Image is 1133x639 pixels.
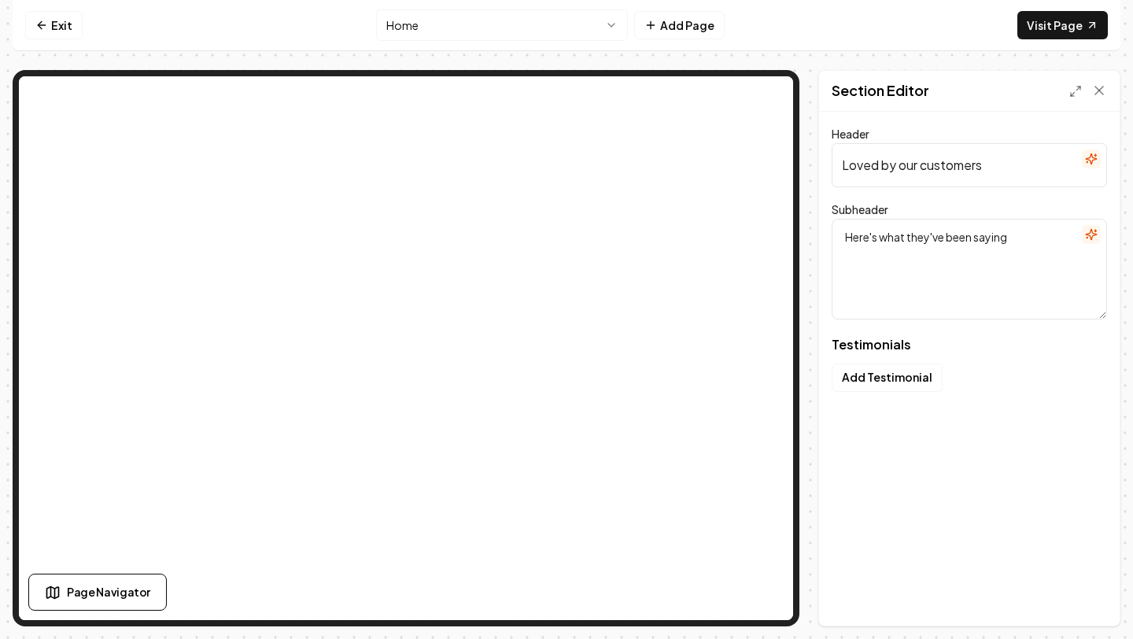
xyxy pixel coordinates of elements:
[832,127,869,141] label: Header
[634,11,725,39] button: Add Page
[1017,11,1108,39] a: Visit Page
[832,338,1107,351] span: Testimonials
[832,79,929,102] h2: Section Editor
[25,11,83,39] a: Exit
[832,364,943,392] button: Add Testimonial
[67,584,150,600] span: Page Navigator
[28,574,167,611] button: Page Navigator
[832,202,888,216] label: Subheader
[832,143,1107,187] input: Header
